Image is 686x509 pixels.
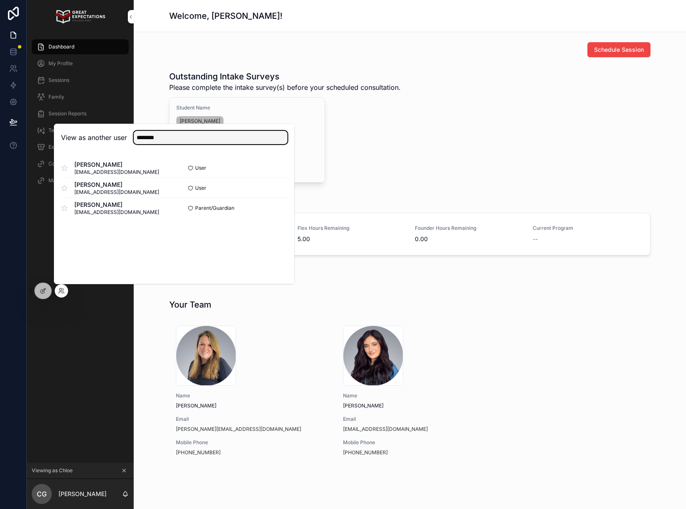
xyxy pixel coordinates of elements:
[32,467,73,474] span: Viewing as Chloe
[169,71,401,82] h1: Outstanding Intake Surveys
[48,60,73,67] span: My Profile
[48,43,74,50] span: Dashboard
[48,94,64,100] span: Family
[343,392,490,399] span: Name
[297,225,405,232] span: Flex Hours Remaining
[415,225,523,232] span: Founder Hours Remaining
[343,416,490,422] span: Email
[74,189,159,196] span: [EMAIL_ADDRESS][DOMAIN_NAME]
[533,235,538,243] span: --
[169,82,401,92] span: Please complete the intake survey(s) before your scheduled consultation.
[74,169,159,176] span: [EMAIL_ADDRESS][DOMAIN_NAME]
[48,160,80,167] span: CounselMore
[343,449,388,456] a: [PHONE_NUMBER]
[48,177,90,184] span: Make a Purchase
[32,106,129,121] a: Session Reports
[176,116,224,126] a: [PERSON_NAME]
[343,402,490,409] span: [PERSON_NAME]
[594,46,644,54] span: Schedule Session
[180,118,220,125] span: [PERSON_NAME]
[32,89,129,104] a: Family
[32,73,129,88] a: Sessions
[32,173,129,188] a: Make a Purchase
[32,140,129,155] a: Extracurriculars
[48,144,87,150] span: Extracurriculars
[58,490,107,498] p: [PERSON_NAME]
[176,439,323,446] span: Mobile Phone
[32,123,129,138] a: Test Scores
[169,299,211,310] h1: Your Team
[169,10,282,22] h1: Welcome, [PERSON_NAME]!
[74,209,159,216] span: [EMAIL_ADDRESS][DOMAIN_NAME]
[61,132,127,143] h2: View as another user
[74,201,159,209] span: [PERSON_NAME]
[195,205,234,211] span: Parent/Guardian
[343,439,490,446] span: Mobile Phone
[297,235,405,243] span: 5.00
[587,42,650,57] button: Schedule Session
[37,489,47,499] span: CG
[176,416,323,422] span: Email
[533,225,640,232] span: Current Program
[32,39,129,54] a: Dashboard
[176,104,318,111] span: Student Name
[48,77,69,84] span: Sessions
[415,235,523,243] span: 0.00
[176,426,301,433] a: [PERSON_NAME][EMAIL_ADDRESS][DOMAIN_NAME]
[74,160,159,169] span: [PERSON_NAME]
[195,165,206,171] span: User
[195,185,206,191] span: User
[55,10,105,23] img: App logo
[74,181,159,189] span: [PERSON_NAME]
[48,127,76,134] span: Test Scores
[32,56,129,71] a: My Profile
[176,449,221,456] a: [PHONE_NUMBER]
[32,156,129,171] a: CounselMore
[176,402,323,409] span: [PERSON_NAME]
[27,33,134,199] div: scrollable content
[48,110,86,117] span: Session Reports
[176,392,323,399] span: Name
[343,426,428,433] a: [EMAIL_ADDRESS][DOMAIN_NAME]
